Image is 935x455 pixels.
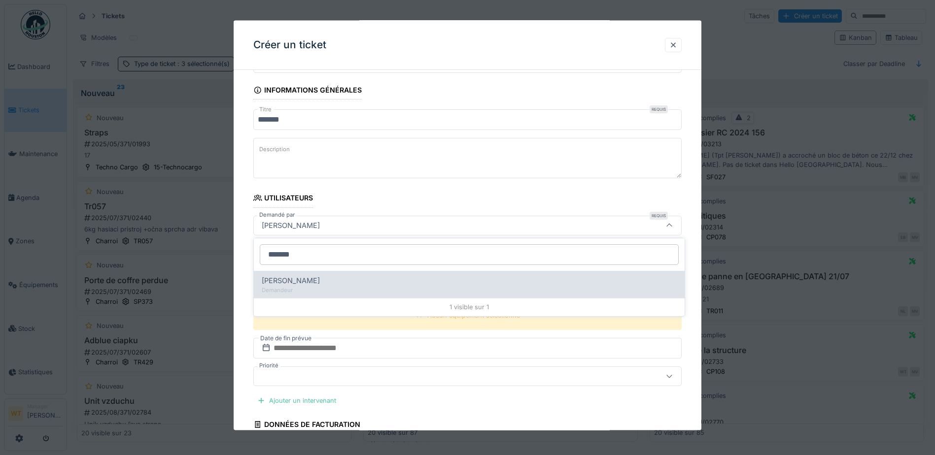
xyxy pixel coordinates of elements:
[257,143,292,156] label: Description
[650,211,668,219] div: Requis
[254,298,685,316] div: 1 visible sur 1
[253,417,360,434] div: Données de facturation
[253,191,313,207] div: Utilisateurs
[650,105,668,113] div: Requis
[257,210,297,219] label: Demandé par
[253,394,340,407] div: Ajouter un intervenant
[253,83,362,99] div: Informations générales
[253,39,326,51] h3: Créer un ticket
[262,275,320,286] span: [PERSON_NAME]
[258,220,324,230] div: [PERSON_NAME]
[259,333,312,344] label: Date de fin prévue
[427,310,520,320] div: Aucun équipement sélectionné
[262,286,677,294] div: Demandeur
[257,105,274,114] label: Titre
[257,361,280,370] label: Priorité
